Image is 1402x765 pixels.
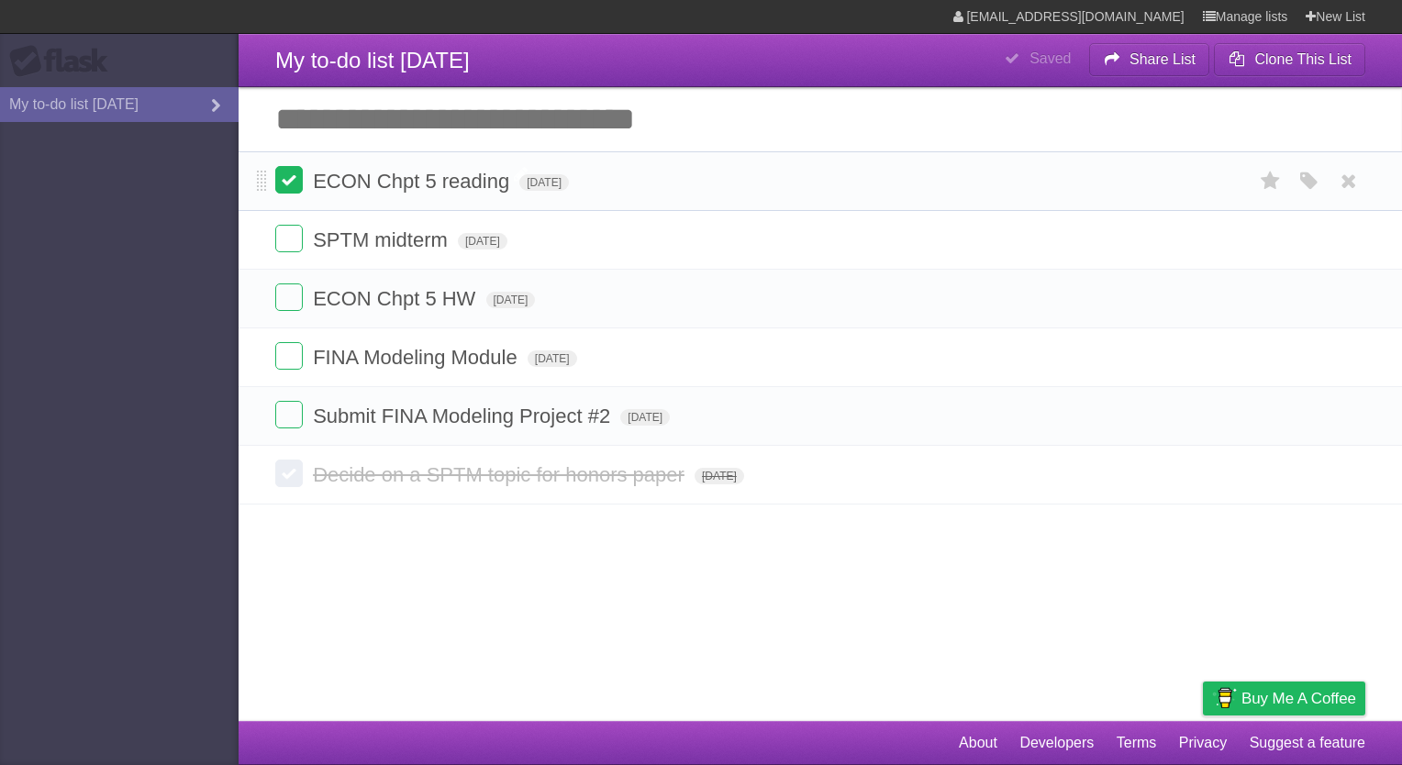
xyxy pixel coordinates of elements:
[486,292,536,308] span: [DATE]
[519,174,569,191] span: [DATE]
[313,287,480,310] span: ECON Chpt 5 HW
[275,225,303,252] label: Done
[695,468,744,484] span: [DATE]
[275,166,303,194] label: Done
[1250,726,1365,760] a: Suggest a feature
[275,460,303,487] label: Done
[275,283,303,311] label: Done
[1179,726,1227,760] a: Privacy
[1029,50,1071,66] b: Saved
[1129,51,1196,67] b: Share List
[458,233,507,249] span: [DATE]
[1241,682,1356,715] span: Buy me a coffee
[275,401,303,428] label: Done
[313,228,452,251] span: SPTM midterm
[1117,726,1157,760] a: Terms
[313,346,522,369] span: FINA Modeling Module
[313,405,615,427] span: Submit FINA Modeling Project #2
[275,48,470,72] span: My to-do list [DATE]
[1019,726,1094,760] a: Developers
[313,170,514,193] span: ECON Chpt 5 reading
[620,409,670,426] span: [DATE]
[1253,166,1288,196] label: Star task
[1254,51,1352,67] b: Clone This List
[528,350,577,367] span: [DATE]
[1214,43,1365,76] button: Clone This List
[1203,682,1365,715] a: Buy me a coffee
[275,342,303,370] label: Done
[9,45,119,78] div: Flask
[959,726,997,760] a: About
[1089,43,1210,76] button: Share List
[1212,682,1237,714] img: Buy me a coffee
[313,463,689,486] span: Decide on a SPTM topic for honors paper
